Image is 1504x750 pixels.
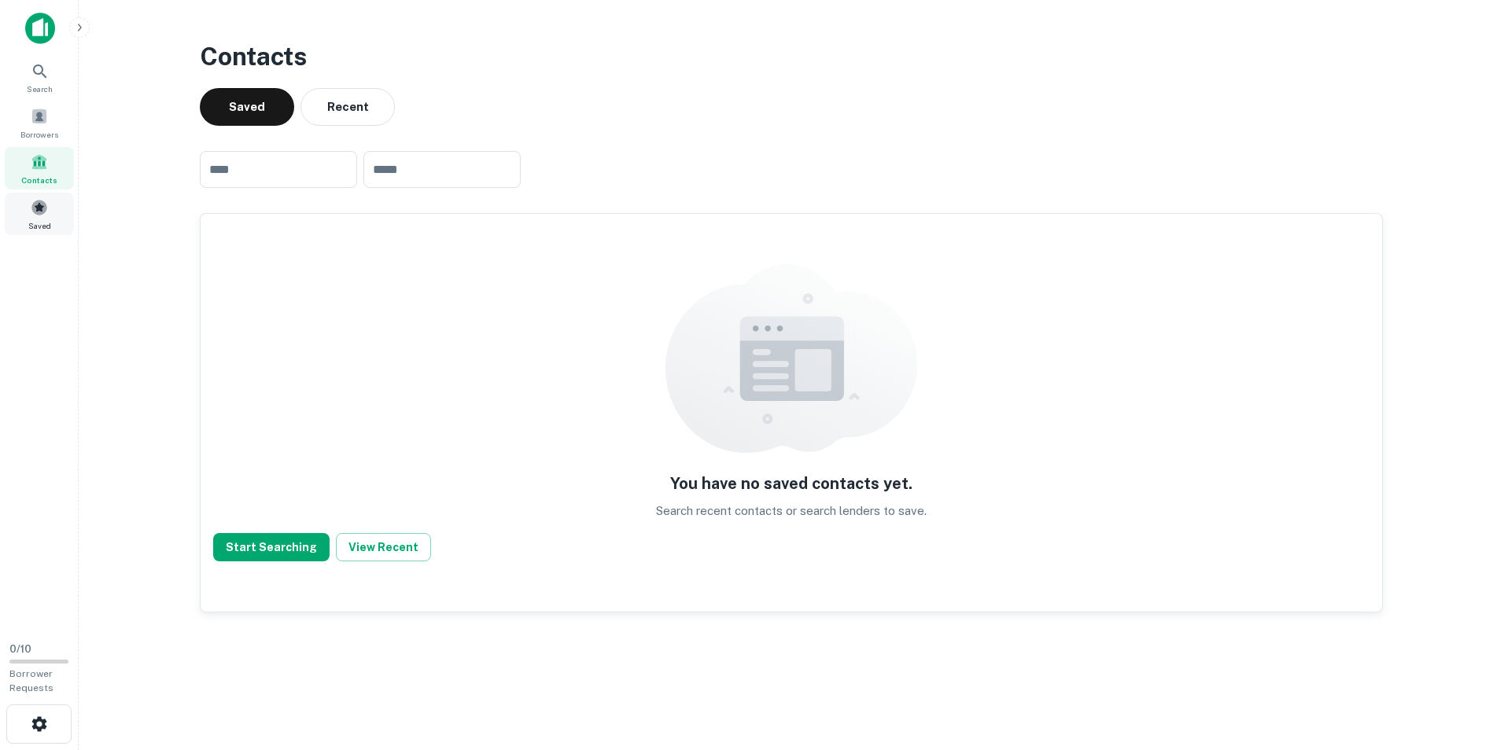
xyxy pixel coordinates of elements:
[656,502,927,520] p: Search recent contacts or search lenders to save.
[25,13,55,44] img: capitalize-icon.png
[28,219,51,232] span: Saved
[336,533,431,561] button: View Recent
[21,174,57,186] span: Contacts
[670,472,912,495] h5: You have no saved contacts yet.
[9,643,31,655] span: 0 / 10
[27,83,53,95] span: Search
[213,533,330,561] button: Start Searching
[5,56,74,98] a: Search
[20,128,58,141] span: Borrowers
[9,668,53,693] span: Borrower Requests
[5,147,74,189] a: Contacts
[1425,624,1504,700] iframe: Chat Widget
[200,88,294,126] button: Saved
[5,101,74,144] a: Borrowers
[665,264,917,453] img: empty content
[5,193,74,235] a: Saved
[300,88,395,126] button: Recent
[200,38,1383,75] h3: Contacts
